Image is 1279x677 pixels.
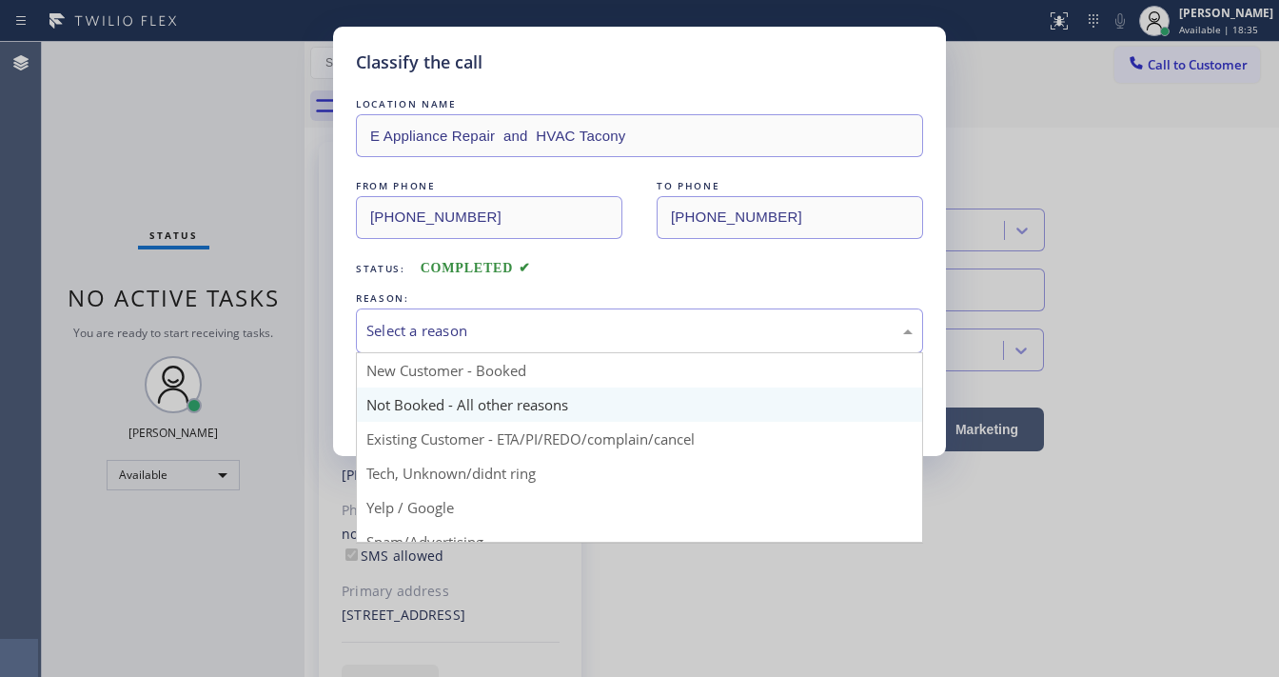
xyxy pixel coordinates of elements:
[356,262,405,275] span: Status:
[657,176,923,196] div: TO PHONE
[356,176,622,196] div: FROM PHONE
[356,196,622,239] input: From phone
[657,196,923,239] input: To phone
[357,353,922,388] div: New Customer - Booked
[356,289,923,309] div: REASON:
[357,422,922,456] div: Existing Customer - ETA/PI/REDO/complain/cancel
[357,456,922,490] div: Tech, Unknown/didnt ring
[421,261,531,275] span: COMPLETED
[356,50,482,75] h5: Classify the call
[357,388,922,422] div: Not Booked - All other reasons
[357,525,922,559] div: Spam/Advertising
[357,490,922,525] div: Yelp / Google
[356,94,923,114] div: LOCATION NAME
[366,320,913,342] div: Select a reason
